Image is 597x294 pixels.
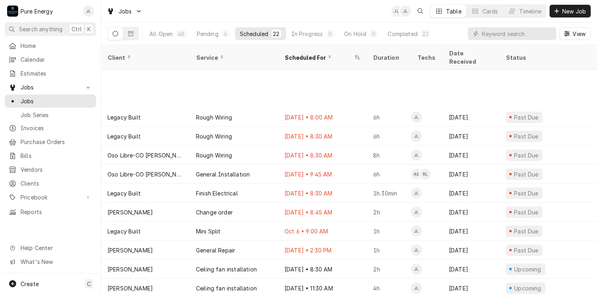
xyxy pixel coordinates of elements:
div: [DATE] [443,165,499,184]
div: 6h [367,108,411,127]
a: Vendors [5,163,96,176]
div: RL [420,169,431,180]
div: Mini Split [196,227,221,235]
div: Past Due [513,132,540,140]
div: [DATE] • 8:30 AM [278,260,367,279]
div: Past Due [513,227,540,235]
div: JL [411,188,422,199]
div: James Linnenkamp's Avatar [83,6,94,17]
div: James Linnenkamp's Avatar [391,6,402,17]
div: Status [506,53,586,62]
div: Finish Electrical [196,189,238,197]
div: Completed [388,30,417,38]
span: Purchase Orders [21,138,92,146]
span: Vendors [21,165,92,174]
span: Estimates [21,69,92,78]
button: New Job [550,5,591,17]
div: 6h [367,127,411,146]
span: Jobs [119,7,132,15]
span: View [571,30,587,38]
a: Go to What's New [5,255,96,268]
div: 22 [273,30,279,38]
a: Bills [5,149,96,162]
button: View [559,27,591,40]
span: New Job [561,7,588,15]
div: On Hold [344,30,366,38]
span: Job Series [21,111,92,119]
a: Jobs [5,95,96,108]
div: JL [411,207,422,218]
div: 1h [367,222,411,241]
span: Invoices [21,124,92,132]
span: Search anything [19,25,62,33]
div: JL [411,150,422,161]
button: Search anythingCtrlK [5,22,96,36]
div: [DATE] [443,260,499,279]
div: Scheduled [240,30,268,38]
a: Home [5,39,96,52]
span: Jobs [21,97,92,105]
div: JL [411,283,422,294]
div: [DATE] • 8:00 AM [278,108,367,127]
span: Jobs [21,83,80,91]
div: Past Due [513,189,540,197]
div: Rough Wiring [196,151,232,159]
a: Go to Jobs [5,81,96,94]
div: 48 [177,30,185,38]
div: Albert Hernandez Soto's Avatar [411,169,422,180]
div: Legacy Built [107,227,141,235]
div: All Open [149,30,173,38]
div: James Linnenkamp's Avatar [411,207,422,218]
div: 2h [367,260,411,279]
span: Create [21,281,39,287]
div: [DATE] [443,203,499,222]
div: [DATE] [443,241,499,260]
div: Rough Wiring [196,113,232,121]
div: James Linnenkamp's Avatar [411,150,422,161]
div: Pure Energy's Avatar [7,6,18,17]
div: [DATE] • 8:30 AM [278,146,367,165]
div: Rough Wiring [196,132,232,140]
div: Ceiling fan installation [196,284,257,292]
div: 8h [367,146,411,165]
div: [DATE] [443,184,499,203]
div: Service [196,53,270,62]
div: AS [411,169,422,180]
div: James Linnenkamp's Avatar [400,6,411,17]
a: Reports [5,205,96,218]
span: C [87,280,91,288]
div: JL [411,226,422,237]
div: James Linnenkamp's Avatar [411,245,422,256]
a: Go to Help Center [5,241,96,254]
div: [DATE] [443,108,499,127]
a: Job Series [5,108,96,121]
span: Pricebook [21,193,80,201]
div: [DATE] [443,146,499,165]
div: [PERSON_NAME] [107,208,153,216]
span: What's New [21,258,91,266]
div: Oso Libre-CO [PERSON_NAME] [107,151,183,159]
div: Past Due [513,246,540,254]
div: JL [411,245,422,256]
div: [DATE] • 9:45 AM [278,165,367,184]
div: [PERSON_NAME] [107,246,153,254]
a: Invoices [5,121,96,135]
div: James Linnenkamp's Avatar [411,264,422,275]
div: Pure Energy [21,7,53,15]
div: 4 [223,30,228,38]
a: Calendar [5,53,96,66]
a: Go to Pricebook [5,191,96,204]
div: Duration [373,53,403,62]
a: Clients [5,177,96,190]
input: Keyword search [482,27,552,40]
div: Scheduled For [284,53,352,62]
div: JL [83,6,94,17]
div: Rodolfo Hernandez Lorenzo's Avatar [420,169,431,180]
div: [DATE] • 8:45 AM [278,203,367,222]
div: In Progress [292,30,323,38]
div: Past Due [513,208,540,216]
a: Go to Jobs [104,5,145,18]
div: James Linnenkamp's Avatar [411,131,422,142]
span: Ctrl [72,25,82,33]
div: 2h [367,203,411,222]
